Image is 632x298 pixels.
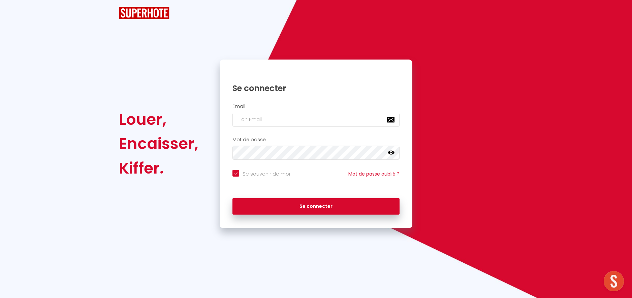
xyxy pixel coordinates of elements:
input: Ton Email [232,113,400,127]
div: Encaisser, [119,132,198,156]
h1: Se connecter [232,83,400,94]
div: Kiffer. [119,156,198,180]
button: Se connecter [232,198,400,215]
h2: Mot de passe [232,137,400,143]
h2: Email [232,104,400,109]
img: SuperHote logo [119,7,169,19]
a: Mot de passe oublié ? [348,171,400,177]
div: Louer, [119,107,198,132]
div: Ouvrir le chat [604,271,624,291]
